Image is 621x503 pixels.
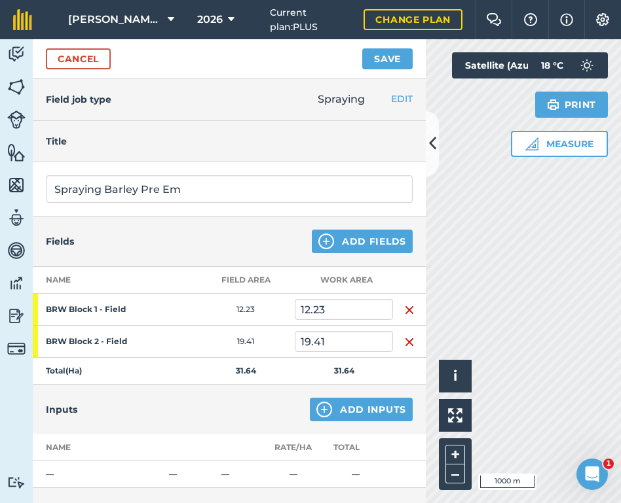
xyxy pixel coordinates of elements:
[33,267,197,294] th: Name
[439,360,472,392] button: i
[46,304,148,315] strong: BRW Block 1 - Field
[445,445,465,464] button: +
[197,326,295,358] td: 19.41
[523,13,538,26] img: A question mark icon
[68,12,162,27] span: [PERSON_NAME] (Brownings) Limited
[197,12,223,27] span: 2026
[7,273,26,293] img: svg+xml;base64,PD94bWwgdmVyc2lvbj0iMS4wIiBlbmNvZGluZz0idXRmLTgiPz4KPCEtLSBHZW5lcmF0b3I6IEFkb2JlIE...
[595,13,611,26] img: A cog icon
[7,77,26,97] img: svg+xml;base64,PHN2ZyB4bWxucz0iaHR0cDovL3d3dy53My5vcmcvMjAwMC9zdmciIHdpZHRoPSI1NiIgaGVpZ2h0PSI2MC...
[46,48,111,69] a: Cancel
[7,44,26,64] img: svg+xml;base64,PD94bWwgdmVyc2lvbj0iMS4wIiBlbmNvZGluZz0idXRmLTgiPz4KPCEtLSBHZW5lcmF0b3I6IEFkb2JlIE...
[7,306,26,326] img: svg+xml;base64,PD94bWwgdmVyc2lvbj0iMS4wIiBlbmNvZGluZz0idXRmLTgiPz4KPCEtLSBHZW5lcmF0b3I6IEFkb2JlIE...
[46,134,413,148] h4: Title
[33,434,164,461] th: Name
[364,9,462,30] a: Change plan
[547,97,559,113] img: svg+xml;base64,PHN2ZyB4bWxucz0iaHR0cDovL3d3dy53My5vcmcvMjAwMC9zdmciIHdpZHRoPSIxOSIgaGVpZ2h0PSIyNC...
[269,434,318,461] th: Rate/ Ha
[216,461,269,488] td: —
[164,461,216,488] td: —
[13,9,32,30] img: fieldmargin Logo
[525,137,538,150] img: Ruler icon
[7,208,26,228] img: svg+xml;base64,PD94bWwgdmVyc2lvbj0iMS4wIiBlbmNvZGluZz0idXRmLTgiPz4KPCEtLSBHZW5lcmF0b3I6IEFkb2JlIE...
[362,48,413,69] button: Save
[452,52,578,78] button: Satellite (Azure)
[576,459,608,490] iframe: Intercom live chat
[46,175,413,203] input: What needs doing?
[295,267,393,294] th: Work area
[334,366,354,375] strong: 31.64
[46,402,77,417] h4: Inputs
[197,267,295,294] th: Field Area
[7,111,26,129] img: svg+xml;base64,PD94bWwgdmVyc2lvbj0iMS4wIiBlbmNvZGluZz0idXRmLTgiPz4KPCEtLSBHZW5lcmF0b3I6IEFkb2JlIE...
[445,464,465,483] button: –
[535,92,609,118] button: Print
[318,434,393,461] th: Total
[316,402,332,417] img: svg+xml;base64,PHN2ZyB4bWxucz0iaHR0cDovL3d3dy53My5vcmcvMjAwMC9zdmciIHdpZHRoPSIxNCIgaGVpZ2h0PSIyNC...
[7,143,26,162] img: svg+xml;base64,PHN2ZyB4bWxucz0iaHR0cDovL3d3dy53My5vcmcvMjAwMC9zdmciIHdpZHRoPSI1NiIgaGVpZ2h0PSI2MC...
[46,92,111,107] h4: Field job type
[46,366,82,375] strong: Total ( Ha )
[270,5,353,35] span: Current plan : PLUS
[404,334,415,350] img: svg+xml;base64,PHN2ZyB4bWxucz0iaHR0cDovL3d3dy53My5vcmcvMjAwMC9zdmciIHdpZHRoPSIxNiIgaGVpZ2h0PSIyNC...
[197,294,295,326] td: 12.23
[7,476,26,489] img: svg+xml;base64,PD94bWwgdmVyc2lvbj0iMS4wIiBlbmNvZGluZz0idXRmLTgiPz4KPCEtLSBHZW5lcmF0b3I6IEFkb2JlIE...
[541,52,563,78] span: 18 ° C
[46,336,148,347] strong: BRW Block 2 - Field
[7,339,26,358] img: svg+xml;base64,PD94bWwgdmVyc2lvbj0iMS4wIiBlbmNvZGluZz0idXRmLTgiPz4KPCEtLSBHZW5lcmF0b3I6IEFkb2JlIE...
[312,230,413,253] button: Add Fields
[7,175,26,195] img: svg+xml;base64,PHN2ZyB4bWxucz0iaHR0cDovL3d3dy53My5vcmcvMjAwMC9zdmciIHdpZHRoPSI1NiIgaGVpZ2h0PSI2MC...
[318,461,393,488] td: —
[453,368,457,384] span: i
[46,234,74,249] h4: Fields
[603,459,614,469] span: 1
[33,461,164,488] td: —
[528,52,608,78] button: 18 °C
[269,461,318,488] td: —
[486,13,502,26] img: Two speech bubbles overlapping with the left bubble in the forefront
[310,398,413,421] button: Add Inputs
[511,131,608,157] button: Measure
[404,302,415,318] img: svg+xml;base64,PHN2ZyB4bWxucz0iaHR0cDovL3d3dy53My5vcmcvMjAwMC9zdmciIHdpZHRoPSIxNiIgaGVpZ2h0PSIyNC...
[391,92,413,106] button: EDIT
[560,12,573,27] img: svg+xml;base64,PHN2ZyB4bWxucz0iaHR0cDovL3d3dy53My5vcmcvMjAwMC9zdmciIHdpZHRoPSIxNyIgaGVpZ2h0PSIxNy...
[318,234,334,249] img: svg+xml;base64,PHN2ZyB4bWxucz0iaHR0cDovL3d3dy53My5vcmcvMjAwMC9zdmciIHdpZHRoPSIxNCIgaGVpZ2h0PSIyNC...
[448,408,462,423] img: Four arrows, one pointing top left, one top right, one bottom right and the last bottom left
[318,93,365,105] span: Spraying
[7,241,26,260] img: svg+xml;base64,PD94bWwgdmVyc2lvbj0iMS4wIiBlbmNvZGluZz0idXRmLTgiPz4KPCEtLSBHZW5lcmF0b3I6IEFkb2JlIE...
[574,52,600,78] img: svg+xml;base64,PD94bWwgdmVyc2lvbj0iMS4wIiBlbmNvZGluZz0idXRmLTgiPz4KPCEtLSBHZW5lcmF0b3I6IEFkb2JlIE...
[236,366,256,375] strong: 31.64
